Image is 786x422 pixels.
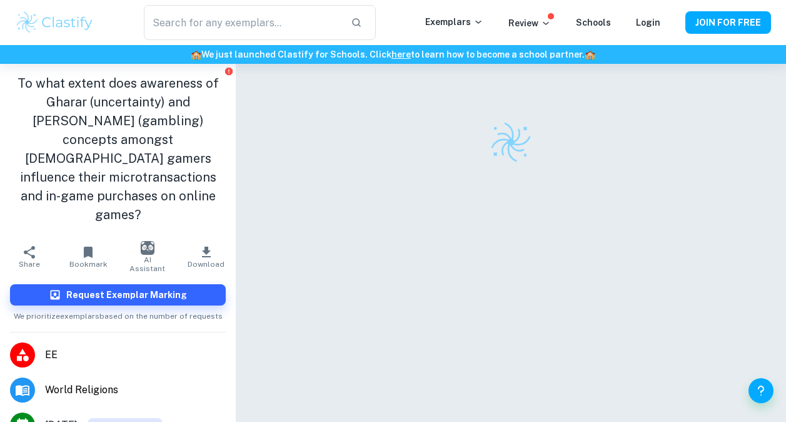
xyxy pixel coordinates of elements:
[59,239,118,274] button: Bookmark
[177,239,236,274] button: Download
[141,241,154,255] img: AI Assistant
[585,49,595,59] span: 🏫
[10,74,226,224] h1: To what extent does awareness of Gharar (uncertainty) and [PERSON_NAME] (gambling) concepts among...
[748,378,773,403] button: Help and Feedback
[685,11,771,34] button: JOIN FOR FREE
[45,347,226,363] span: EE
[489,120,533,164] img: Clastify logo
[191,49,201,59] span: 🏫
[508,16,551,30] p: Review
[224,66,233,76] button: Report issue
[576,18,611,28] a: Schools
[126,255,169,273] span: AI Assistant
[144,5,340,40] input: Search for any exemplars...
[3,48,783,61] h6: We just launched Clastify for Schools. Click to learn how to become a school partner.
[10,284,226,306] button: Request Exemplar Marking
[425,15,483,29] p: Exemplars
[391,49,411,59] a: here
[19,260,40,269] span: Share
[188,260,224,269] span: Download
[69,260,108,269] span: Bookmark
[15,10,94,35] img: Clastify logo
[45,383,226,398] span: World Religions
[636,18,660,28] a: Login
[118,239,177,274] button: AI Assistant
[14,306,223,322] span: We prioritize exemplars based on the number of requests
[66,288,187,302] h6: Request Exemplar Marking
